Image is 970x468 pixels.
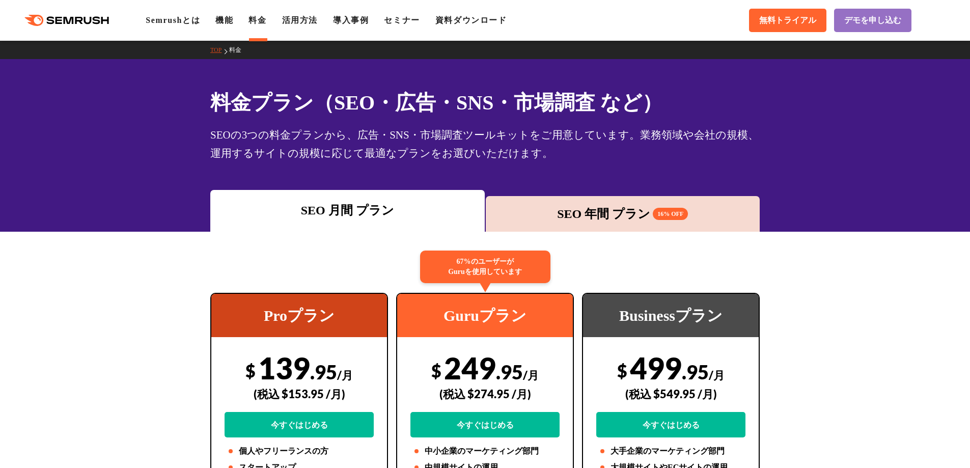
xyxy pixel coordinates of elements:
div: Businessプラン [583,294,759,337]
div: (税込 $549.95 /月) [596,376,745,412]
span: /月 [337,368,353,382]
a: 料金 [229,46,249,53]
div: 139 [225,350,374,437]
a: デモを申し込む [834,9,911,32]
li: 中小企業のマーケティング部門 [410,445,560,457]
span: デモを申し込む [844,15,901,26]
span: /月 [523,368,539,382]
span: .95 [310,360,337,383]
div: Proプラン [211,294,387,337]
a: 資料ダウンロード [435,16,507,24]
a: 導入事例 [333,16,369,24]
span: 無料トライアル [759,15,816,26]
div: Guruプラン [397,294,573,337]
a: 今すぐはじめる [410,412,560,437]
a: 機能 [215,16,233,24]
h1: 料金プラン（SEO・広告・SNS・市場調査 など） [210,88,760,118]
span: .95 [496,360,523,383]
span: $ [617,360,627,381]
a: 今すぐはじめる [225,412,374,437]
div: SEO 月間 プラン [215,201,480,219]
span: $ [431,360,441,381]
span: .95 [682,360,709,383]
span: 16% OFF [653,208,688,220]
div: 249 [410,350,560,437]
a: 料金 [248,16,266,24]
li: 個人やフリーランスの方 [225,445,374,457]
div: 67%のユーザーが Guruを使用しています [420,251,550,283]
span: /月 [709,368,725,382]
div: SEOの3つの料金プランから、広告・SNS・市場調査ツールキットをご用意しています。業務領域や会社の規模、運用するサイトの規模に応じて最適なプランをお選びいただけます。 [210,126,760,162]
a: 活用方法 [282,16,318,24]
a: TOP [210,46,229,53]
span: $ [245,360,256,381]
a: セミナー [384,16,420,24]
div: SEO 年間 プラン [491,205,755,223]
a: Semrushとは [146,16,200,24]
a: 今すぐはじめる [596,412,745,437]
div: (税込 $274.95 /月) [410,376,560,412]
div: (税込 $153.95 /月) [225,376,374,412]
div: 499 [596,350,745,437]
a: 無料トライアル [749,9,826,32]
li: 大手企業のマーケティング部門 [596,445,745,457]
